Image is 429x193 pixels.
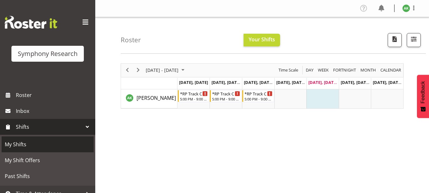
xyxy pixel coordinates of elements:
button: Feedback - Show survey [417,75,429,118]
button: Timeline Week [317,66,330,74]
img: Rosterit website logo [5,16,57,29]
span: [DATE], [DATE] [341,79,370,85]
div: *RP Track C [212,90,240,97]
button: Previous [123,66,132,74]
span: Roster [16,90,92,100]
div: Symphony Research [18,49,77,59]
a: My Shifts [2,136,94,152]
button: Timeline Month [359,66,377,74]
div: Amit Kumar"s event - *RP Track C Begin From Wednesday, August 20, 2025 at 5:00:00 PM GMT+12:00 En... [242,90,274,102]
table: Timeline Week of August 22, 2025 [178,89,403,108]
span: Inbox [16,106,92,116]
a: Past Shifts [2,168,94,184]
div: Timeline Week of August 22, 2025 [121,63,404,109]
span: My Shift Offers [5,155,90,165]
span: Week [317,66,329,74]
button: Time Scale [278,66,299,74]
span: Feedback [420,81,426,103]
span: Month [360,66,377,74]
div: August 18 - 24, 2025 [144,64,188,77]
span: My Shifts [5,140,90,149]
span: Time Scale [278,66,299,74]
button: Month [379,66,402,74]
span: [DATE], [DATE] [211,79,240,85]
span: calendar [380,66,402,74]
button: Your Shifts [244,34,280,46]
span: Day [305,66,314,74]
span: [DATE], [DATE] [373,79,402,85]
span: [DATE], [DATE] [179,79,208,85]
button: Filter Shifts [407,33,421,47]
div: 5:00 PM - 9:00 PM [212,96,240,101]
td: Amit Kumar resource [121,89,178,108]
a: My Shift Offers [2,152,94,168]
div: 5:00 PM - 9:00 PM [245,96,272,101]
span: Past Shifts [5,171,90,181]
div: Amit Kumar"s event - *RP Track C Begin From Tuesday, August 19, 2025 at 5:00:00 PM GMT+12:00 Ends... [210,90,242,102]
span: [PERSON_NAME] [137,94,176,101]
div: next period [133,64,144,77]
img: amit-kumar11606.jpg [402,4,410,12]
span: [DATE], [DATE] [244,79,273,85]
span: Your Shifts [249,36,275,43]
div: *RP Track C [245,90,272,97]
button: August 2025 [145,66,187,74]
button: Fortnight [332,66,357,74]
button: Timeline Day [305,66,315,74]
button: Next [134,66,143,74]
div: previous period [122,64,133,77]
h4: Roster [121,36,141,44]
button: Download a PDF of the roster according to the set date range. [388,33,402,47]
div: Amit Kumar"s event - *RP Track C Begin From Monday, August 18, 2025 at 5:00:00 PM GMT+12:00 Ends ... [178,90,210,102]
span: [DATE], [DATE] [276,79,305,85]
span: Shifts [16,122,83,132]
span: [DATE] - [DATE] [145,66,179,74]
div: 5:00 PM - 9:00 PM [180,96,208,101]
div: *RP Track C [180,90,208,97]
span: [DATE], [DATE] [308,79,337,85]
a: [PERSON_NAME] [137,94,176,102]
